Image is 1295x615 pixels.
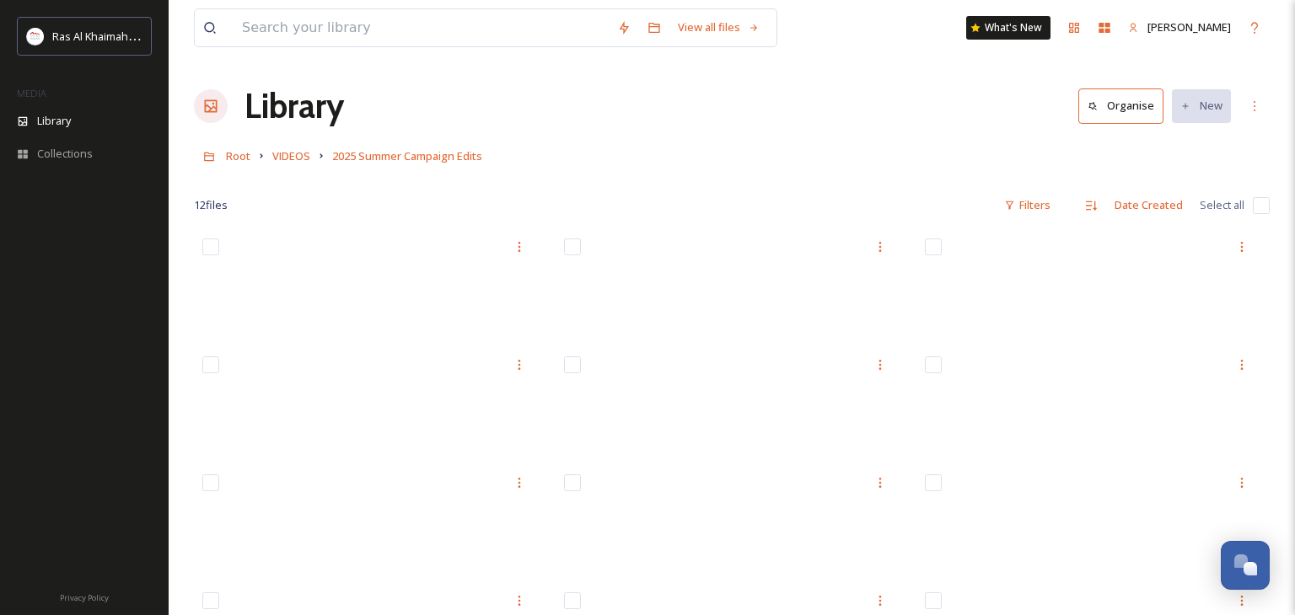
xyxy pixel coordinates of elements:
[226,146,250,166] a: Root
[1172,89,1231,122] button: New
[966,16,1051,40] a: What's New
[37,146,93,162] span: Collections
[669,11,768,44] a: View all files
[226,148,250,163] span: Root
[996,189,1059,222] div: Filters
[194,197,228,213] span: 12 file s
[332,148,482,163] span: 2025 Summer Campaign Edits
[332,146,482,166] a: 2025 Summer Campaign Edits
[17,87,46,99] span: MEDIA
[60,592,109,603] span: Privacy Policy
[272,146,310,166] a: VIDEOS
[37,113,71,129] span: Library
[1200,197,1244,213] span: Select all
[1078,88,1172,123] a: Organise
[234,9,609,46] input: Search your library
[1106,189,1191,222] div: Date Created
[1147,19,1231,35] span: [PERSON_NAME]
[244,81,344,131] a: Library
[60,586,109,607] a: Privacy Policy
[1078,88,1163,123] button: Organise
[1120,11,1239,44] a: [PERSON_NAME]
[27,28,44,45] img: Logo_RAKTDA_RGB-01.png
[1221,541,1270,590] button: Open Chat
[272,148,310,163] span: VIDEOS
[52,28,291,44] span: Ras Al Khaimah Tourism Development Authority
